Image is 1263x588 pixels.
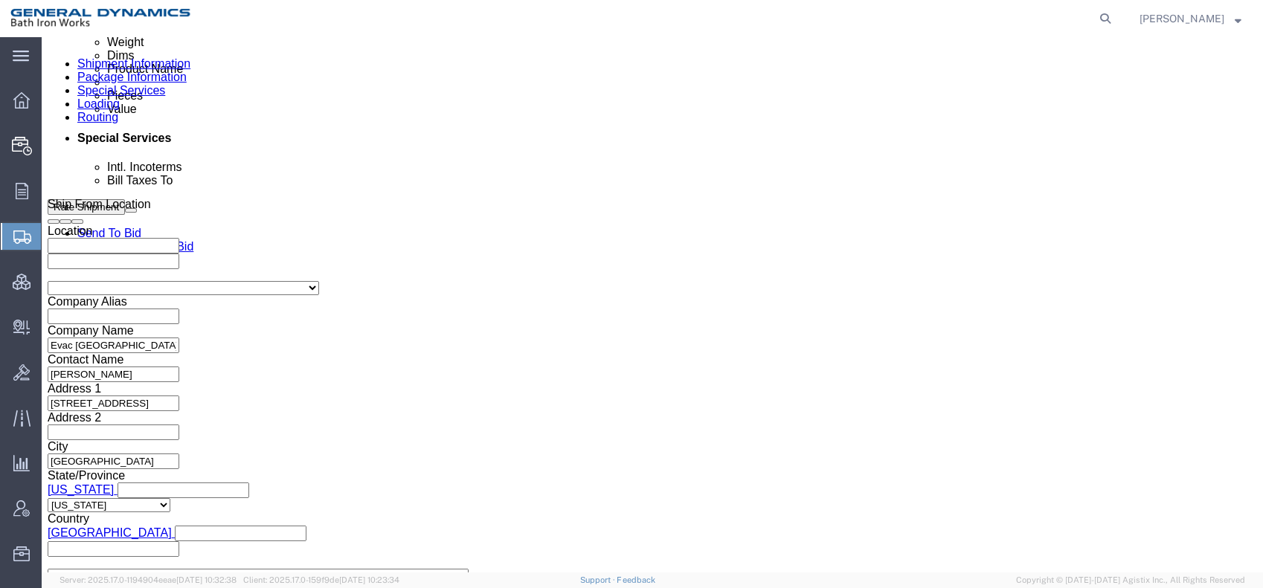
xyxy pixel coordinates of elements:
[1016,574,1245,587] span: Copyright © [DATE]-[DATE] Agistix Inc., All Rights Reserved
[42,37,1263,572] iframe: FS Legacy Container
[580,575,617,584] a: Support
[176,575,237,584] span: [DATE] 10:32:38
[617,575,655,584] a: Feedback
[339,575,399,584] span: [DATE] 10:23:34
[243,575,399,584] span: Client: 2025.17.0-159f9de
[1139,10,1242,28] button: [PERSON_NAME]
[60,575,237,584] span: Server: 2025.17.0-1194904eeae
[10,7,194,30] img: logo
[1140,10,1224,27] span: Ben Burden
